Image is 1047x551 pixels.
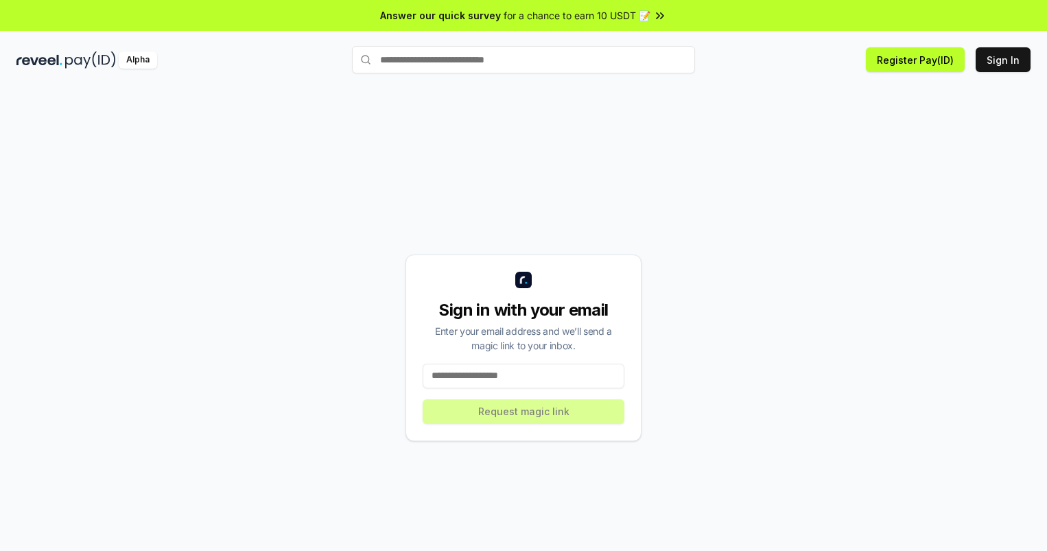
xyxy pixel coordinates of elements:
img: pay_id [65,51,116,69]
img: logo_small [515,272,532,288]
div: Sign in with your email [423,299,624,321]
button: Sign In [976,47,1031,72]
img: reveel_dark [16,51,62,69]
button: Register Pay(ID) [866,47,965,72]
span: for a chance to earn 10 USDT 📝 [504,8,650,23]
span: Answer our quick survey [380,8,501,23]
div: Alpha [119,51,157,69]
div: Enter your email address and we’ll send a magic link to your inbox. [423,324,624,353]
